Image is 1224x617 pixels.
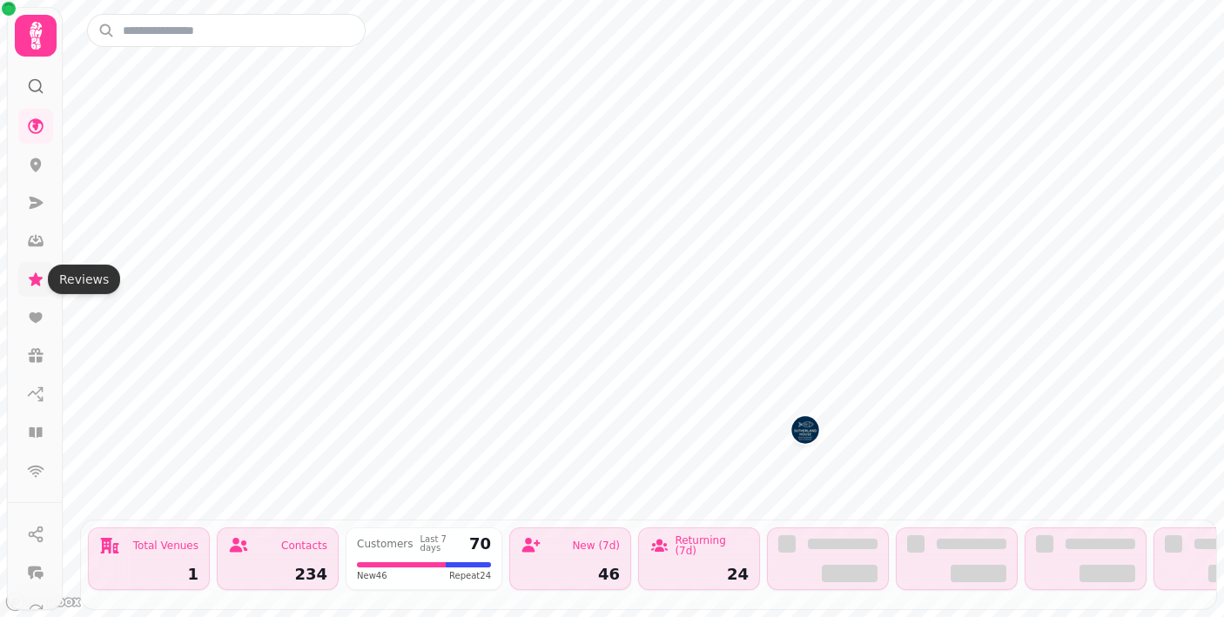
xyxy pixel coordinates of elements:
span: New 46 [357,569,387,582]
div: New (7d) [572,540,620,551]
div: 46 [521,567,620,582]
div: Map marker [791,416,819,449]
div: 70 [469,536,491,552]
div: Customers [357,539,414,549]
div: 234 [228,567,327,582]
div: Total Venues [133,540,198,551]
div: 1 [99,567,198,582]
div: Returning (7d) [675,535,749,556]
span: Repeat 24 [449,569,491,582]
div: 24 [649,567,749,582]
a: Mapbox logo [5,592,82,612]
div: Reviews [48,265,120,294]
button: Sutherland House [791,416,819,444]
div: Contacts [281,540,327,551]
div: Last 7 days [420,535,462,553]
